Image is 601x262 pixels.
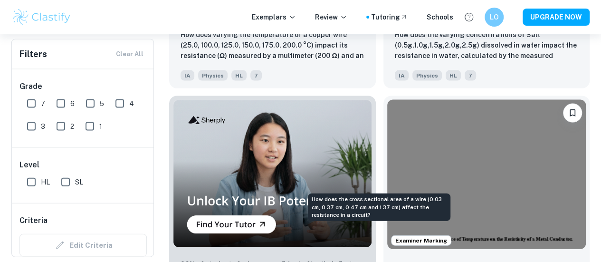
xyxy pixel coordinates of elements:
p: How does the varying concentrations of Salt (0.5g,1.0g,1.5g,2.0g,2.5g) dissolved in water impact ... [395,29,579,62]
h6: Level [19,159,147,171]
span: 2 [70,121,74,132]
div: How does the cross sectional area of a wire (0.03 cm, 0.37 cm, 0.47 cm and 1.37 cm) affect the re... [308,194,450,221]
p: Review [315,12,347,22]
span: HL [446,70,461,81]
img: Physics IA example thumbnail: How does the temperature of a metal wire [387,100,586,249]
a: Schools [427,12,453,22]
img: Thumbnail [173,100,372,248]
p: Exemplars [252,12,296,22]
p: How does varying the temperature of a copper wire (25.0, 100.0, 125.0, 150.0, 175.0, 200.0 °C) im... [181,29,364,62]
span: 1 [99,121,102,132]
h6: LO [489,12,500,22]
div: Criteria filters are unavailable when searching by topic [19,234,147,257]
button: LO [485,8,504,27]
span: 3 [41,121,45,132]
span: Physics [412,70,442,81]
span: 4 [129,98,134,109]
span: 7 [250,70,262,81]
button: UPGRADE NOW [523,9,590,26]
span: IA [395,70,409,81]
button: Bookmark [563,104,582,123]
span: HL [41,177,50,187]
img: Clastify logo [11,8,72,27]
span: HL [231,70,247,81]
span: SL [75,177,83,187]
span: 5 [100,98,104,109]
button: Help and Feedback [461,9,477,25]
span: 7 [41,98,45,109]
span: 6 [70,98,75,109]
span: IA [181,70,194,81]
h6: Criteria [19,215,48,226]
span: Examiner Marking [391,236,451,245]
a: Tutoring [371,12,408,22]
h6: Filters [19,48,47,61]
h6: Grade [19,81,147,92]
span: Physics [198,70,228,81]
span: 7 [465,70,476,81]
